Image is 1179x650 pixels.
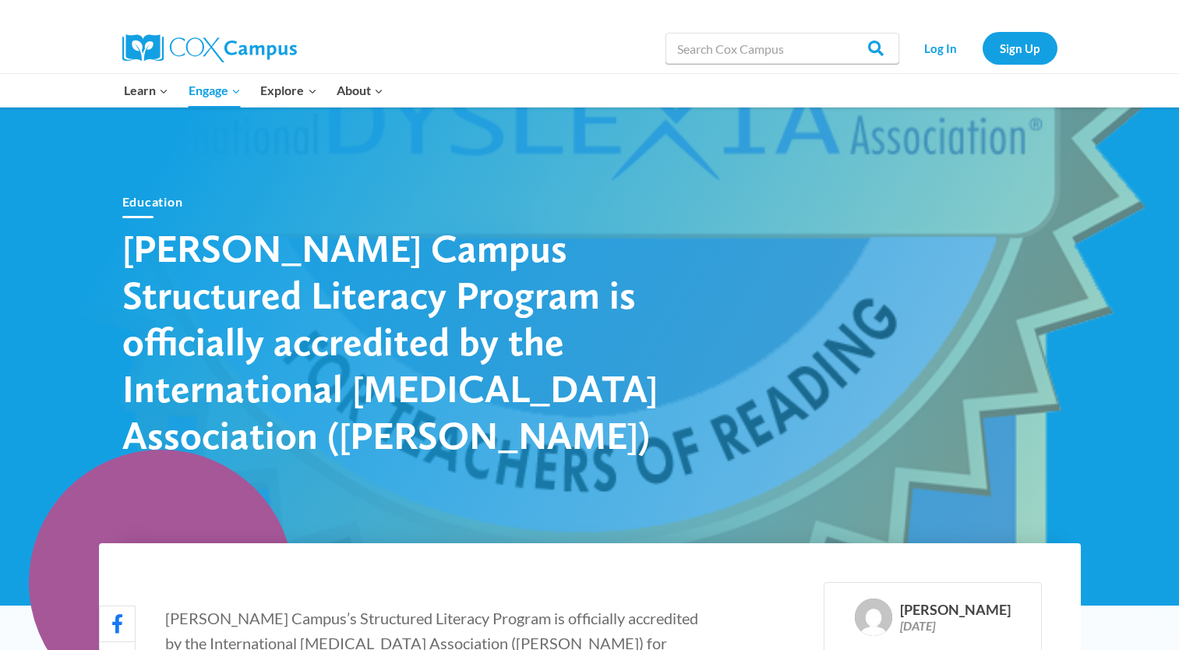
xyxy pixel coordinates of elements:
span: Learn [124,80,168,101]
a: Education [122,194,183,209]
span: Explore [260,80,316,101]
div: [DATE] [900,618,1011,633]
nav: Primary Navigation [115,74,394,107]
a: Log In [907,32,975,64]
span: Engage [189,80,241,101]
nav: Secondary Navigation [907,32,1057,64]
h1: [PERSON_NAME] Campus Structured Literacy Program is officially accredited by the International [M... [122,224,668,458]
span: About [337,80,383,101]
div: [PERSON_NAME] [900,602,1011,619]
a: Sign Up [983,32,1057,64]
img: Cox Campus [122,34,297,62]
input: Search Cox Campus [665,33,899,64]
